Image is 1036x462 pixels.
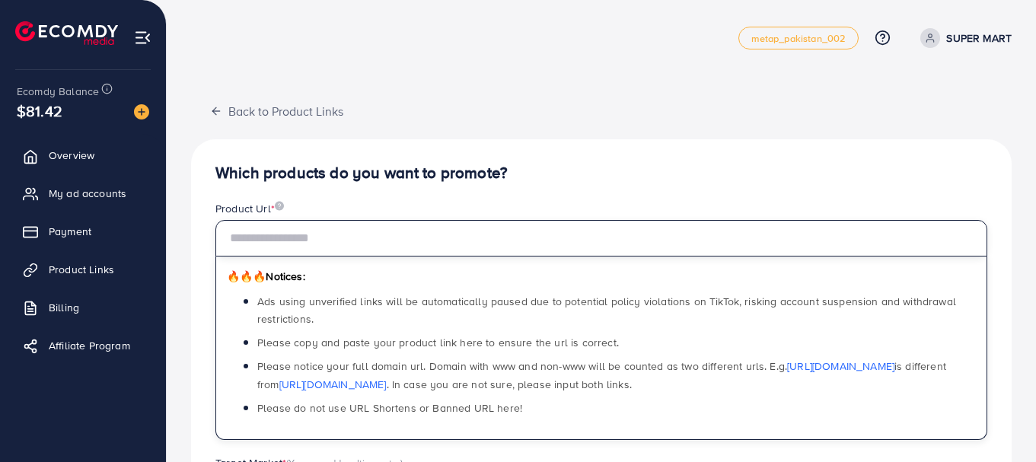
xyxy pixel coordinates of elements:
[215,164,987,183] h4: Which products do you want to promote?
[49,338,130,353] span: Affiliate Program
[787,358,894,374] a: [URL][DOMAIN_NAME]
[215,201,284,216] label: Product Url
[191,94,362,127] button: Back to Product Links
[17,84,99,99] span: Ecomdy Balance
[257,358,946,391] span: Please notice your full domain url. Domain with www and non-www will be counted as two different ...
[257,400,522,416] span: Please do not use URL Shortens or Banned URL here!
[49,148,94,163] span: Overview
[257,335,619,350] span: Please copy and paste your product link here to ensure the url is correct.
[49,224,91,239] span: Payment
[257,294,956,327] span: Ads using unverified links will be automatically paused due to potential policy violations on Tik...
[11,178,155,209] a: My ad accounts
[946,29,1012,47] p: SUPER MART
[49,186,126,201] span: My ad accounts
[17,100,62,122] span: $81.42
[15,21,118,45] img: logo
[11,216,155,247] a: Payment
[971,393,1025,451] iframe: Chat
[49,300,79,315] span: Billing
[11,254,155,285] a: Product Links
[11,330,155,361] a: Affiliate Program
[275,201,284,211] img: image
[134,29,151,46] img: menu
[227,269,266,284] span: 🔥🔥🔥
[49,262,114,277] span: Product Links
[134,104,149,119] img: image
[11,140,155,170] a: Overview
[227,269,305,284] span: Notices:
[279,377,387,392] a: [URL][DOMAIN_NAME]
[914,28,1012,48] a: SUPER MART
[751,33,846,43] span: metap_pakistan_002
[738,27,859,49] a: metap_pakistan_002
[11,292,155,323] a: Billing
